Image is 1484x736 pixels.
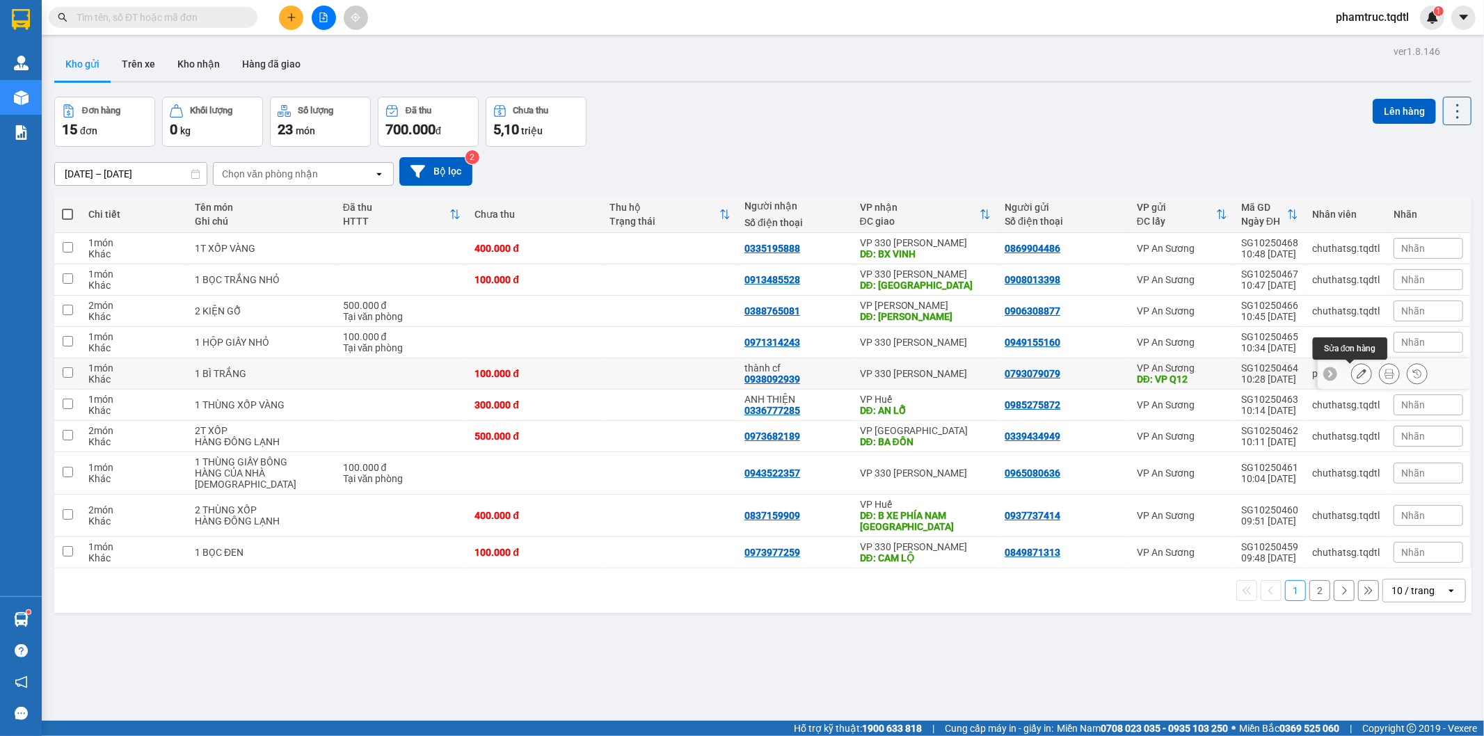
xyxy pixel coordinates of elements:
div: 0973977259 [744,547,800,558]
div: 10:28 [DATE] [1241,374,1298,385]
button: aim [344,6,368,30]
div: VP An Sương [1137,510,1227,521]
div: Thu hộ [609,202,719,213]
div: 09:48 [DATE] [1241,552,1298,563]
div: Chi tiết [88,209,181,220]
span: search [58,13,67,22]
div: 0388765081 [744,305,800,317]
div: thành cf [744,362,846,374]
button: caret-down [1451,6,1476,30]
div: Tại văn phòng [343,342,461,353]
div: 0937737414 [1005,510,1060,521]
div: Khác [88,342,181,353]
span: Nhãn [1401,547,1425,558]
div: chuthatsg.tqdtl [1312,547,1380,558]
span: message [15,707,28,720]
div: chuthatsg.tqdtl [1312,274,1380,285]
button: file-add [312,6,336,30]
div: Ghi chú [195,216,329,227]
span: phamtruc.tqdtl [1325,8,1420,26]
div: 09:51 [DATE] [1241,515,1298,527]
div: VP 330 [PERSON_NAME] [860,269,991,280]
span: Nhãn [1401,305,1425,317]
div: 500.000 đ [474,431,596,442]
span: đ [436,125,441,136]
img: solution-icon [14,125,29,140]
th: Toggle SortBy [853,196,998,233]
div: Trạng thái [609,216,719,227]
div: chuthatsg.tqdtl [1312,510,1380,521]
div: VP 330 [PERSON_NAME] [860,541,991,552]
span: caret-down [1458,11,1470,24]
div: Chưa thu [474,209,596,220]
div: 1 món [88,237,181,248]
div: 2T XỐP [195,425,329,436]
th: Toggle SortBy [336,196,468,233]
div: Đơn hàng [82,106,120,115]
div: chuthatsg.tqdtl [1312,337,1380,348]
div: VP 330 [PERSON_NAME] [860,368,991,379]
span: Nhãn [1401,467,1425,479]
button: Đơn hàng15đơn [54,97,155,147]
button: plus [279,6,303,30]
div: 0869904486 [1005,243,1060,254]
div: VP Huế [860,394,991,405]
div: VP nhận [860,202,980,213]
div: 10:45 [DATE] [1241,311,1298,322]
div: VP An Sương [1137,305,1227,317]
th: Toggle SortBy [603,196,737,233]
div: 2 món [88,504,181,515]
div: VP An Sương [1137,431,1227,442]
div: 100.000 đ [474,547,596,558]
div: Chưa thu [513,106,549,115]
input: Select a date range. [55,163,207,185]
div: Ngày ĐH [1241,216,1287,227]
div: DĐ: LAO BẢO [860,311,991,322]
div: 2 món [88,300,181,311]
div: Mã GD [1241,202,1287,213]
div: 1 món [88,331,181,342]
div: SG10250460 [1241,504,1298,515]
span: Nhãn [1401,510,1425,521]
div: SG10250462 [1241,425,1298,436]
div: ver 1.8.146 [1394,44,1440,59]
div: phamtruc.tqdtl [1312,368,1380,379]
div: chuthatsg.tqdtl [1312,243,1380,254]
div: SG10250465 [1241,331,1298,342]
div: DĐ: AN LỖ [860,405,991,416]
div: VP [PERSON_NAME] [860,300,991,311]
div: DĐ: CAM LỘ [860,552,991,563]
th: Toggle SortBy [1234,196,1305,233]
div: DĐ: BX VINH [860,248,991,259]
div: 0973682189 [744,431,800,442]
sup: 1 [1434,6,1444,16]
span: copyright [1407,723,1417,733]
div: SG10250461 [1241,462,1298,473]
span: 700.000 [385,121,436,138]
div: VP An Sương [1137,467,1227,479]
span: Miền Nam [1057,721,1228,736]
div: 1 món [88,362,181,374]
span: | [932,721,934,736]
svg: open [1446,585,1457,596]
div: 1 BÌ TRẮNG [195,368,329,379]
div: 0339434949 [1005,431,1060,442]
div: 0971314243 [744,337,800,348]
div: 0949155160 [1005,337,1060,348]
div: Khác [88,515,181,527]
span: Miền Bắc [1239,721,1339,736]
div: SG10250468 [1241,237,1298,248]
div: 500.000 đ [343,300,461,311]
span: Nhãn [1401,399,1425,410]
span: aim [351,13,360,22]
div: VP An Sương [1137,274,1227,285]
div: 1 THÙNG XỐP VÀNG [195,399,329,410]
th: Toggle SortBy [1130,196,1234,233]
span: 1 [1436,6,1441,16]
div: 1 HỘP GIẤY NHỎ [195,337,329,348]
button: Kho gửi [54,47,111,81]
div: 100.000 đ [343,331,461,342]
div: chuthatsg.tqdtl [1312,467,1380,479]
span: 23 [278,121,293,138]
div: 100.000 đ [474,368,596,379]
